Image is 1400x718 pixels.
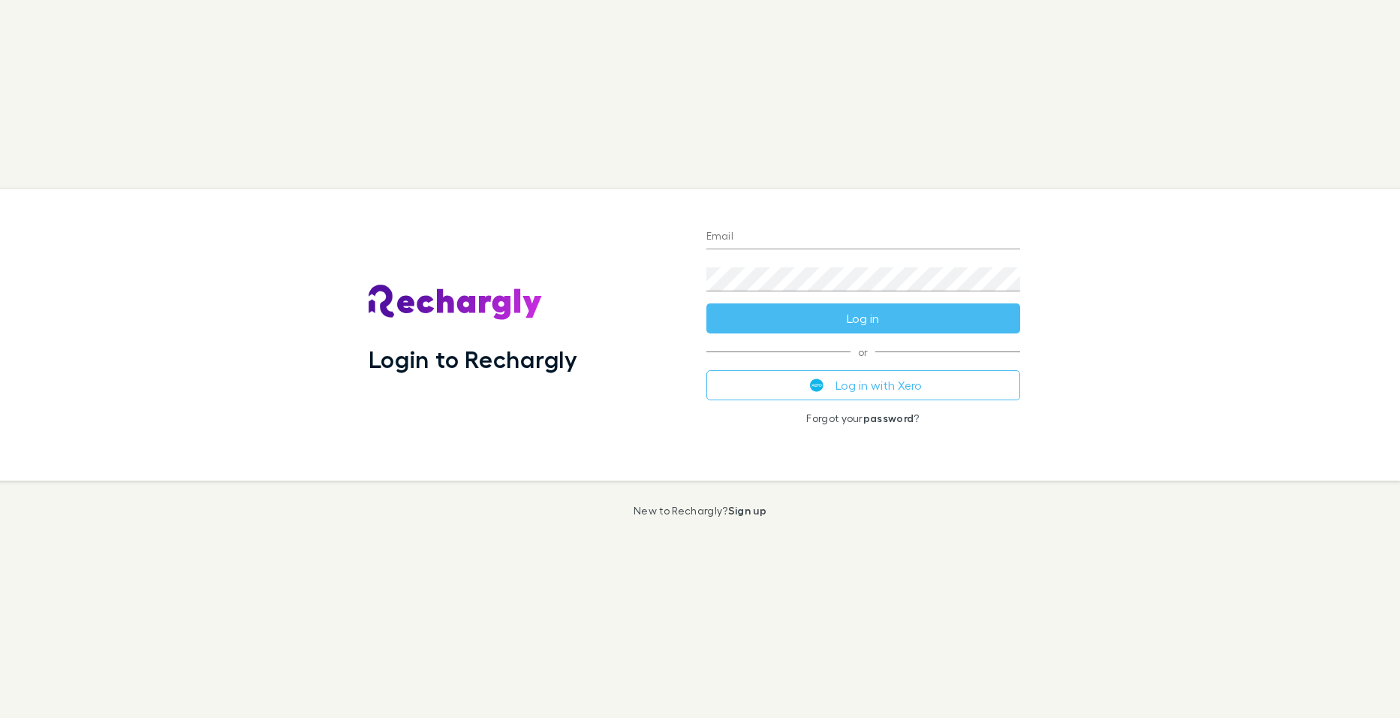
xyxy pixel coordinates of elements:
img: Rechargly's Logo [369,285,543,321]
p: Forgot your ? [706,412,1020,424]
span: or [706,351,1020,352]
img: Xero's logo [810,379,823,392]
p: New to Rechargly? [634,505,766,517]
button: Log in with Xero [706,370,1020,400]
button: Log in [706,303,1020,333]
h1: Login to Rechargly [369,345,578,373]
a: password [863,412,914,424]
a: Sign up [728,504,766,517]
